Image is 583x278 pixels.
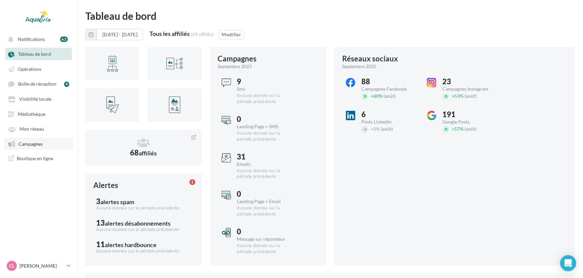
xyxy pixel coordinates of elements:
div: 0 [237,190,293,198]
span: Opérations [18,66,41,72]
span: 53% [452,93,463,99]
div: Aucune donnée sur la période précédente [96,227,191,233]
div: 3 [96,198,191,205]
div: Alertes [93,182,118,189]
div: alertes hardbounce [105,242,156,248]
span: Médiathèque [18,111,45,117]
div: 62 [60,37,68,42]
div: 13 [96,219,191,227]
div: 0 [237,115,293,123]
div: Campagnes Facebook [361,87,417,91]
div: 31 [237,153,293,160]
a: Opérations [4,63,73,75]
span: (août) [464,93,477,99]
a: Visibilité locale [4,93,73,105]
span: affiliés [139,149,157,157]
span: Boutique en ligne [17,155,53,161]
a: Mon réseau [4,123,73,135]
span: septembre 2025 [218,63,252,70]
div: Tableau de bord [85,11,575,21]
button: Notifications 62 [4,33,71,45]
div: Campagnes Instagram [442,87,498,91]
button: [DATE] - [DATE] [85,29,143,40]
span: + [452,93,454,99]
div: Aucune donnée sur la période précédente [237,205,293,217]
div: Tous les affiliés [149,31,190,37]
button: [DATE] - [DATE] [97,29,143,40]
a: Boîte de réception 9 [4,78,73,90]
span: Mon réseau [19,126,44,132]
div: 88 [361,78,417,85]
div: Aucune donnée sur la période précédente [237,168,293,180]
div: Aucune donnée sur la période précédente [237,243,293,255]
a: Médiathèque [4,108,73,120]
div: 9 [237,78,293,85]
div: Posts LinkedIn [361,120,417,124]
div: Emails [237,162,293,167]
div: 191 [442,111,498,118]
span: 57% [452,126,463,132]
p: [PERSON_NAME] [19,263,64,269]
span: Notifications [18,36,45,42]
div: Landing Page + Email [237,199,293,204]
div: Landing Page + SMS [237,124,293,129]
span: + [371,93,373,99]
div: Aucune donnée sur la période précédente [237,130,293,142]
div: Sms [237,87,293,91]
div: alertes désabonnements [105,220,171,226]
div: Aucune donnée sur la période précédente [237,93,293,105]
span: (août) [381,126,393,132]
span: 60% [371,93,383,99]
div: Aucune donnée sur la période précédente [96,205,191,211]
button: Modifier [219,30,244,39]
span: CL [9,263,14,269]
span: Boîte de réception [18,81,56,87]
div: 0 [237,228,293,235]
div: Message sur répondeur [237,237,293,241]
div: Google Posts [442,120,498,124]
a: Tableau de bord [4,48,73,60]
div: 23 [442,78,498,85]
a: CL [PERSON_NAME] [5,260,72,272]
span: 0% [371,126,380,132]
div: 6 [361,111,417,118]
a: Boutique en ligne [4,152,73,164]
div: alertes spam [100,199,134,205]
div: Réseaux sociaux [342,55,398,62]
span: + [452,126,454,132]
div: Aucune donnée sur la période précédente [96,248,191,254]
span: (août) [464,126,477,132]
div: (68 affiliés) [191,32,214,37]
a: Campagnes [4,138,73,150]
div: 9 [64,82,69,87]
span: Campagnes [18,141,43,147]
div: 11 [96,241,191,248]
span: Visibilité locale [19,96,51,102]
span: 68 [130,148,157,157]
span: (août) [384,93,396,99]
div: Open Intercom Messenger [560,255,576,271]
span: Tableau de bord [18,51,51,57]
span: + [371,126,373,132]
span: septembre 2025 [342,63,376,70]
div: Campagnes [218,55,257,62]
